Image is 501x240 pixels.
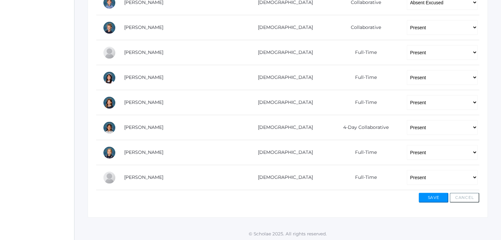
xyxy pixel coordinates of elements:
[124,149,163,155] a: [PERSON_NAME]
[419,193,448,203] button: Save
[124,174,163,180] a: [PERSON_NAME]
[240,115,327,140] td: [DEMOGRAPHIC_DATA]
[124,124,163,130] a: [PERSON_NAME]
[124,24,163,30] a: [PERSON_NAME]
[103,96,116,109] div: Hensley Pedersen
[103,21,116,34] div: Idella Long
[326,40,400,65] td: Full-Time
[240,40,327,65] td: [DEMOGRAPHIC_DATA]
[240,65,327,90] td: [DEMOGRAPHIC_DATA]
[103,146,116,159] div: Olivia Sigwing
[326,15,400,40] td: Collaborative
[103,121,116,134] div: Leahmarie Rillo
[240,15,327,40] td: [DEMOGRAPHIC_DATA]
[103,171,116,184] div: Joel Smith
[240,140,327,165] td: [DEMOGRAPHIC_DATA]
[103,71,116,84] div: Penelope Mesick
[240,90,327,115] td: [DEMOGRAPHIC_DATA]
[124,99,163,105] a: [PERSON_NAME]
[326,165,400,190] td: Full-Time
[326,90,400,115] td: Full-Time
[124,74,163,80] a: [PERSON_NAME]
[103,46,116,59] div: Francisco Lopez
[450,193,479,203] button: Cancel
[74,230,501,237] p: © Scholae 2025. All rights reserved.
[124,49,163,55] a: [PERSON_NAME]
[326,65,400,90] td: Full-Time
[240,165,327,190] td: [DEMOGRAPHIC_DATA]
[326,140,400,165] td: Full-Time
[326,115,400,140] td: 4-Day Collaborative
